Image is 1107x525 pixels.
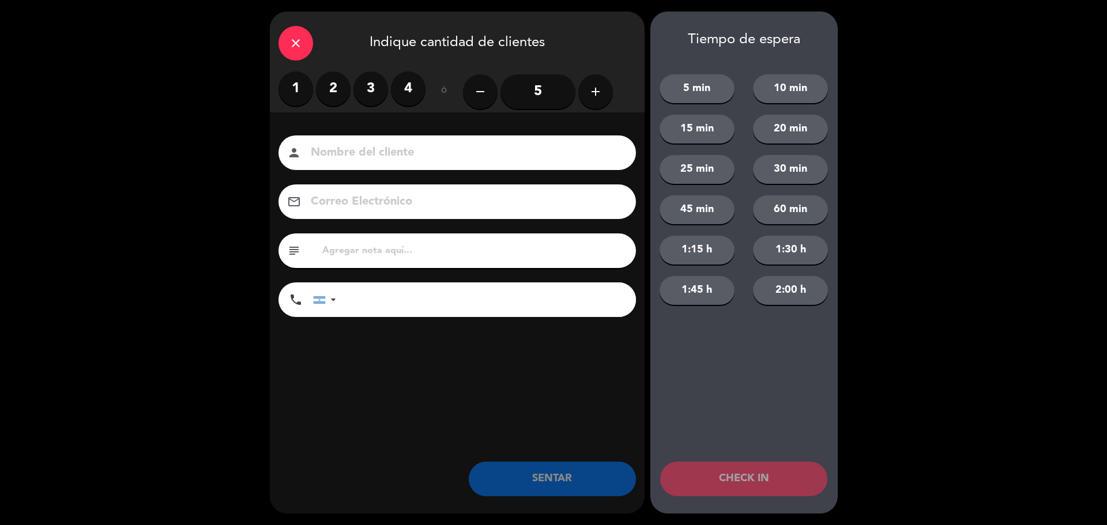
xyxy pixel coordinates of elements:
button: 30 min [753,155,828,184]
button: 15 min [660,115,735,143]
div: Tiempo de espera [650,32,838,48]
label: 3 [353,71,388,106]
button: 10 min [753,74,828,103]
button: add [578,74,613,109]
button: 45 min [660,195,735,224]
button: remove [463,74,498,109]
button: 1:30 h [753,236,828,265]
label: 1 [278,71,313,106]
button: 5 min [660,74,735,103]
div: ó [426,71,463,112]
i: add [589,85,603,99]
i: subject [287,244,301,258]
button: 20 min [753,115,828,143]
label: 4 [391,71,426,106]
button: CHECK IN [660,462,827,496]
i: email [287,195,301,209]
input: Correo Electrónico [310,192,621,212]
button: 60 min [753,195,828,224]
label: 2 [316,71,351,106]
button: 1:15 h [660,236,735,265]
input: Nombre del cliente [310,143,621,163]
i: person [287,146,301,160]
i: remove [473,85,487,99]
i: phone [289,293,303,307]
div: Argentina: +54 [314,283,340,316]
button: SENTAR [469,462,636,496]
button: 2:00 h [753,276,828,305]
div: Indique cantidad de clientes [270,12,645,71]
i: close [289,36,303,50]
button: 1:45 h [660,276,735,305]
input: Agregar nota aquí... [321,243,627,259]
button: 25 min [660,155,735,184]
